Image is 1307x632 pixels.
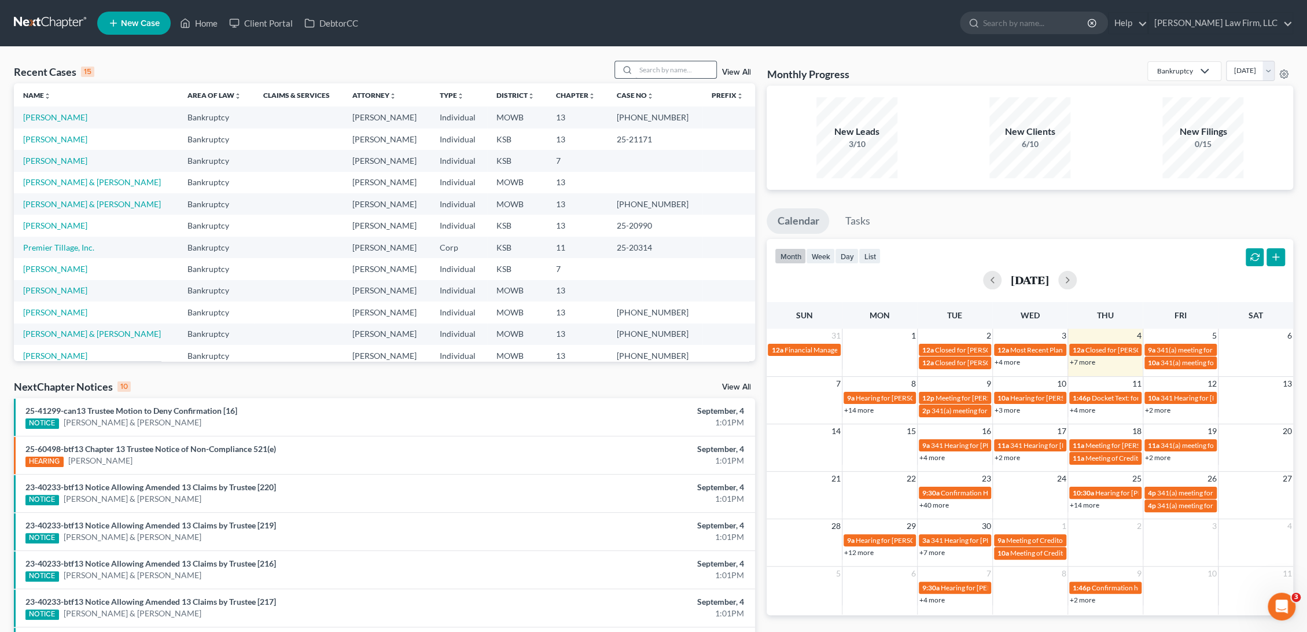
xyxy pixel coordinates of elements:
[922,488,940,497] span: 9:30a
[635,61,716,78] input: Search by name...
[430,324,487,345] td: Individual
[1136,519,1143,533] span: 2
[512,405,743,417] div: September, 4
[430,128,487,150] td: Individual
[430,237,487,258] td: Corp
[910,329,917,343] span: 1
[487,302,547,323] td: MOWB
[1211,329,1218,343] span: 5
[343,128,430,150] td: [PERSON_NAME]
[487,237,547,258] td: KSB
[1109,13,1147,34] a: Help
[1286,329,1293,343] span: 6
[997,394,1009,402] span: 10a
[512,520,743,531] div: September, 4
[487,280,547,302] td: MOWB
[343,215,430,236] td: [PERSON_NAME]
[771,346,783,354] span: 12a
[835,248,859,264] button: day
[430,345,487,366] td: Individual
[985,377,992,391] span: 9
[922,536,930,545] span: 3a
[439,91,463,100] a: Typeunfold_more
[806,248,835,264] button: week
[1073,583,1091,592] span: 1:46p
[981,519,992,533] span: 30
[25,457,64,467] div: HEARING
[935,358,1092,367] span: Closed for [PERSON_NAME][GEOGRAPHIC_DATA]
[25,558,276,568] a: 23-40233-btf13 Notice Allowing Amended 13 Claims by Trustee [216]
[1148,441,1159,450] span: 11a
[547,302,608,323] td: 13
[25,609,59,620] div: NOTICE
[932,406,1043,415] span: 341(a) meeting for [PERSON_NAME]
[178,237,254,258] td: Bankruptcy
[23,199,161,209] a: [PERSON_NAME] & [PERSON_NAME]
[1206,567,1218,580] span: 10
[1249,310,1263,320] span: Sat
[910,377,917,391] span: 8
[1070,406,1095,414] a: +4 more
[835,377,842,391] span: 7
[487,193,547,215] td: MOWB
[835,567,842,580] span: 5
[721,68,750,76] a: View All
[430,150,487,171] td: Individual
[737,93,743,100] i: unfold_more
[547,106,608,128] td: 13
[512,596,743,608] div: September, 4
[178,172,254,193] td: Bankruptcy
[922,583,940,592] span: 9:30a
[178,150,254,171] td: Bankruptcy
[847,394,855,402] span: 9a
[25,406,237,416] a: 25-41299-can13 Trustee Motion to Deny Confirmation [16]
[1056,472,1067,486] span: 24
[14,380,131,394] div: NextChapter Notices
[343,172,430,193] td: [PERSON_NAME]
[1282,567,1293,580] span: 11
[608,324,702,345] td: [PHONE_NUMBER]
[512,417,743,428] div: 1:01PM
[647,93,654,100] i: unfold_more
[870,310,890,320] span: Mon
[767,208,829,234] a: Calendar
[187,91,241,100] a: Area of Lawunfold_more
[23,221,87,230] a: [PERSON_NAME]
[496,91,535,100] a: Districtunfold_more
[1061,329,1067,343] span: 3
[343,345,430,366] td: [PERSON_NAME]
[941,583,1031,592] span: Hearing for [PERSON_NAME]
[1092,583,1221,592] span: Confirmation hearing for Apple Central KC
[487,258,547,280] td: KSB
[919,596,945,604] a: +4 more
[178,258,254,280] td: Bankruptcy
[830,329,842,343] span: 31
[44,93,51,100] i: unfold_more
[816,125,897,138] div: New Leads
[25,418,59,429] div: NOTICE
[1157,501,1269,510] span: 341(a) meeting for [PERSON_NAME]
[25,533,59,543] div: NOTICE
[487,150,547,171] td: KSB
[830,519,842,533] span: 28
[1010,441,1114,450] span: 341 Hearing for [PERSON_NAME]
[1070,358,1095,366] a: +7 more
[1162,138,1243,150] div: 0/15
[1095,488,1185,497] span: Hearing for [PERSON_NAME]
[430,106,487,128] td: Individual
[25,571,59,582] div: NOTICE
[1268,593,1295,620] iframe: Intercom live chat
[1073,394,1091,402] span: 1:46p
[64,493,201,505] a: [PERSON_NAME] & [PERSON_NAME]
[178,128,254,150] td: Bankruptcy
[1010,549,1139,557] span: Meeting of Creditors for [PERSON_NAME]
[1148,358,1159,367] span: 10a
[844,406,874,414] a: +14 more
[985,329,992,343] span: 2
[430,193,487,215] td: Individual
[989,125,1070,138] div: New Clients
[547,128,608,150] td: 13
[922,394,934,402] span: 12p
[905,472,917,486] span: 22
[1073,346,1084,354] span: 12a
